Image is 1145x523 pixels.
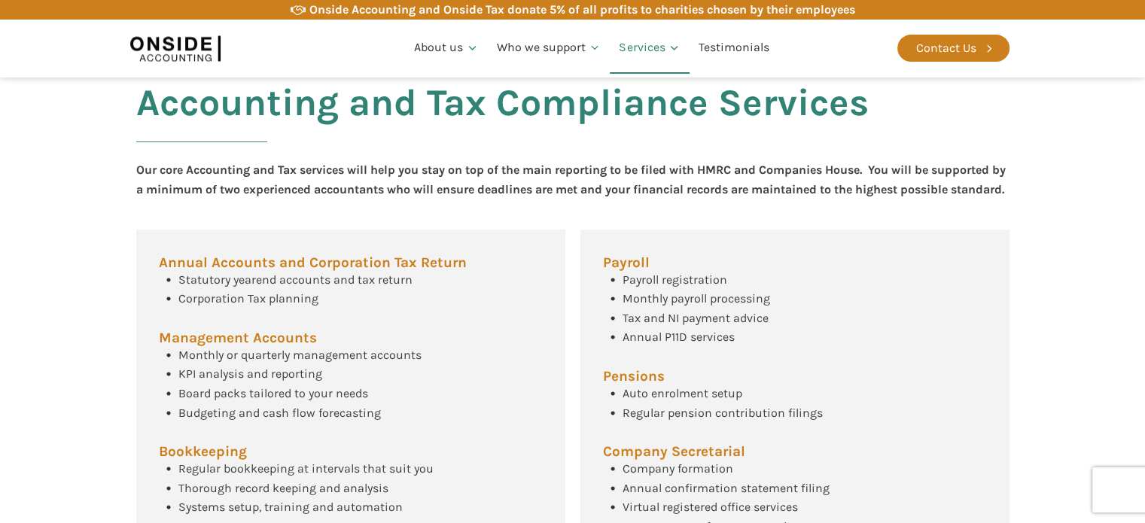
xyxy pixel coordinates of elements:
[178,500,403,514] span: Systems setup, training and automation
[623,461,733,476] span: Company formation
[623,291,770,306] span: Monthly payroll processing
[178,406,381,420] span: Budgeting and cash flow forecasting
[488,23,611,74] a: Who we support
[916,38,976,58] div: Contact Us
[159,256,467,270] span: Annual Accounts and Corporation Tax Return
[897,35,1009,62] a: Contact Us
[603,256,650,270] span: Payroll
[603,445,745,459] span: Company Secretarial
[178,366,322,381] span: KPI analysis and reporting
[178,348,422,362] span: Monthly or quarterly management accounts
[610,23,690,74] a: Services
[136,82,869,160] h2: Accounting and Tax Compliance Services
[603,369,665,384] span: Pensions
[159,445,247,459] span: Bookkeeping
[130,31,221,65] img: Onside Accounting
[178,481,388,495] span: Thorough record keeping and analysis
[690,23,778,74] a: Testimonials
[623,386,742,400] span: Auto enrolment setup
[623,481,830,495] span: Annual confirmation statement filing
[136,160,1009,199] div: Our core Accounting and Tax services will help you stay on top of the main reporting to be filed ...
[178,291,318,306] span: Corporation Tax planning
[159,331,317,345] span: Management Accounts
[623,311,769,325] span: Tax and NI payment advice
[178,386,368,400] span: Board packs tailored to your needs
[623,272,727,287] span: Payroll registration
[623,500,798,514] span: Virtual registered office services
[405,23,488,74] a: About us
[178,272,413,287] span: Statutory yearend accounts and tax return
[623,330,735,344] span: Annual P11D services
[623,406,823,420] span: Regular pension contribution filings
[178,461,434,476] span: Regular bookkeeping at intervals that suit you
